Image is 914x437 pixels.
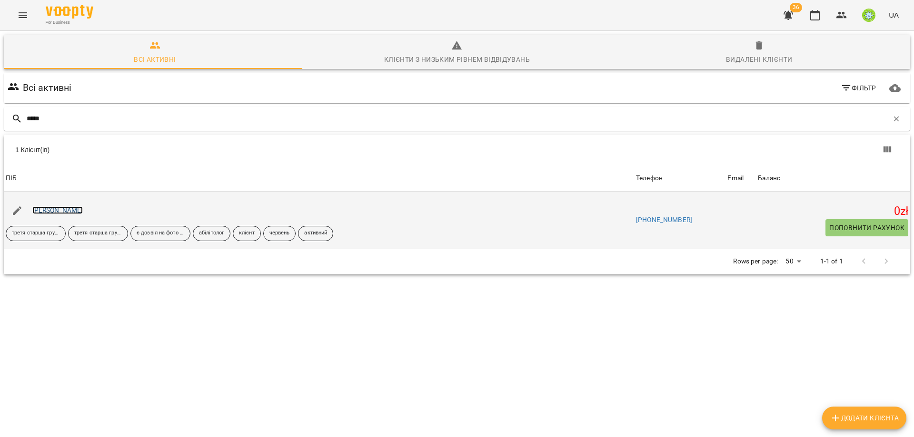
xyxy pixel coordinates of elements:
[233,226,261,241] div: клієнт
[825,219,908,236] button: Поповнити рахунок
[862,9,875,22] img: 8ec40acc98eb0e9459e318a00da59de5.jpg
[263,226,296,241] div: червень
[298,226,333,241] div: активний
[137,229,184,237] p: є дозвіл на фото та зйомку
[12,229,60,237] p: третя старша група ліплення
[829,222,904,233] span: Поповнити рахунок
[820,257,843,266] p: 1-1 of 1
[46,5,93,19] img: Voopty Logo
[68,226,128,241] div: третя старша група живопис
[6,173,17,184] div: ПІБ
[726,54,792,65] div: Видалені клієнти
[636,173,663,184] div: Телефон
[23,80,72,95] h6: Всі активні
[74,229,122,237] p: третя старша група живопис
[6,173,17,184] div: Sort
[837,79,880,97] button: Фільтр
[876,138,899,161] button: Вигляд колонок
[885,6,903,24] button: UA
[239,229,255,237] p: клієнт
[733,257,778,266] p: Rows per page:
[790,3,802,12] span: 36
[6,226,66,241] div: третя старша група ліплення
[11,4,34,27] button: Menu
[269,229,290,237] p: червень
[384,54,530,65] div: Клієнти з низьким рівнем відвідувань
[758,173,908,184] span: Баланс
[636,173,724,184] span: Телефон
[304,229,327,237] p: активний
[193,226,230,241] div: абілітолог
[199,229,224,237] p: абілітолог
[636,216,692,223] a: [PHONE_NUMBER]
[46,19,93,26] span: For Business
[6,173,632,184] span: ПІБ
[636,173,663,184] div: Sort
[758,173,780,184] div: Баланс
[4,135,910,165] div: Table Toolbar
[758,204,908,219] h5: 0 zł
[758,173,780,184] div: Sort
[727,173,754,184] span: Email
[32,206,83,214] a: [PERSON_NAME]
[130,226,190,241] div: є дозвіл на фото та зйомку
[727,173,744,184] div: Email
[889,10,899,20] span: UA
[15,145,463,155] div: 1 Клієнт(ів)
[134,54,176,65] div: Всі активні
[727,173,744,184] div: Sort
[782,254,805,268] div: 50
[841,82,876,94] span: Фільтр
